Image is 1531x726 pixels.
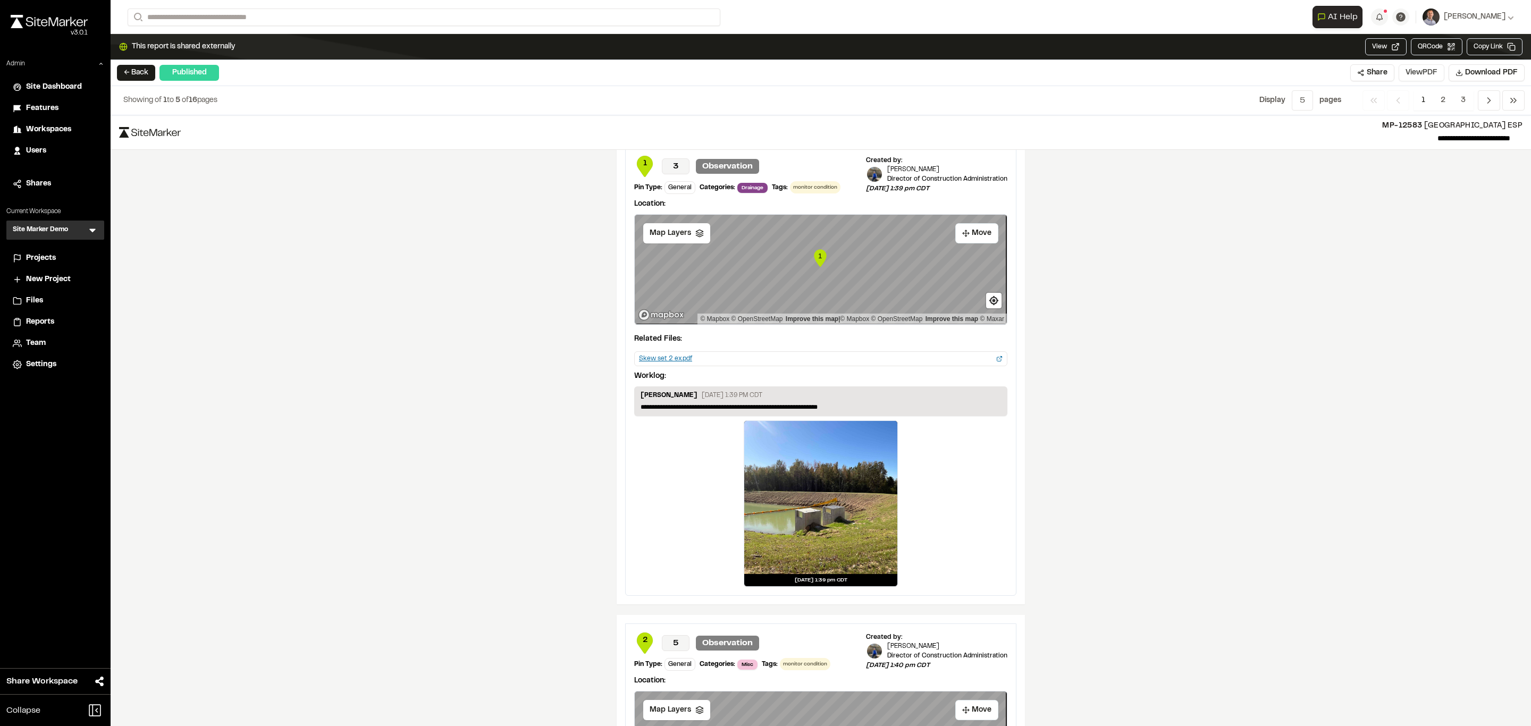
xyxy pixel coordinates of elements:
[13,81,98,93] a: Site Dashboard
[980,315,1004,323] a: Maxar
[6,704,40,717] span: Collapse
[1319,95,1341,106] p: page s
[1313,6,1367,28] div: Open AI Assistant
[818,252,822,260] text: 1
[926,315,978,323] a: Improve this map
[762,660,778,669] div: Tags:
[189,97,197,104] span: 16
[1365,38,1407,55] button: View
[638,309,685,321] a: Mapbox logo
[13,145,98,157] a: Users
[1328,11,1358,23] span: AI Help
[1411,38,1462,55] button: QRCode
[840,315,869,323] a: Mapbox
[13,316,98,328] a: Reports
[1433,90,1453,111] span: 2
[123,95,217,106] p: to of pages
[634,675,1007,687] p: Location:
[6,207,104,216] p: Current Workspace
[696,636,759,651] p: Observation
[1399,64,1444,81] button: ViewPDF
[13,124,98,136] a: Workspaces
[6,59,25,69] p: Admin
[6,675,78,688] span: Share Workspace
[955,223,998,243] button: Move
[700,315,729,323] a: Mapbox
[13,178,98,190] a: Shares
[11,15,88,28] img: rebrand.png
[737,660,758,670] span: Misc
[175,97,180,104] span: 5
[866,184,1007,193] p: [DATE] 1:39 pm CDT
[662,158,689,174] p: 3
[650,704,691,716] span: Map Layers
[13,274,98,285] a: New Project
[812,248,828,269] div: Map marker
[871,315,923,323] a: OpenStreetMap
[13,252,98,264] a: Projects
[26,274,71,285] span: New Project
[1449,64,1525,81] button: Download PDF
[26,316,54,328] span: Reports
[1444,11,1505,23] span: [PERSON_NAME]
[786,315,838,323] a: Map feedback
[639,354,692,364] span: Skew set 2 ex.pdf
[11,28,88,38] div: Oh geez...please don't...
[731,315,783,323] a: OpenStreetMap
[1453,90,1474,111] span: 3
[635,215,1006,324] canvas: Map
[26,337,46,349] span: Team
[634,370,666,382] p: Worklog:
[887,174,1007,184] p: Director of Construction Administration
[26,81,82,93] span: Site Dashboard
[1465,67,1518,79] span: Download PDF
[1313,6,1362,28] button: Open AI Assistant
[634,660,662,669] div: Pin Type:
[26,252,56,264] span: Projects
[189,120,1522,132] p: [GEOGRAPHIC_DATA] ESP
[866,156,1007,165] div: Created by:
[700,314,1004,324] div: |
[702,391,762,400] p: [DATE] 1:39 PM CDT
[634,351,1007,366] a: Skew set 2 ex.pdf
[634,635,655,646] span: 2
[696,159,759,174] p: Observation
[26,145,46,157] span: Users
[664,181,695,194] div: General
[163,97,167,104] span: 1
[662,635,689,651] p: 5
[634,333,1007,345] p: Related Files:
[866,632,1007,642] div: Created by:
[1259,95,1285,106] p: Display
[634,183,662,192] div: Pin Type:
[700,183,735,192] div: Categories:
[641,391,697,402] p: [PERSON_NAME]
[119,127,181,138] img: logo-black-rebrand.svg
[26,103,58,114] span: Features
[26,295,43,307] span: Files
[13,359,98,370] a: Settings
[955,700,998,720] button: Move
[664,658,695,671] div: General
[26,124,71,136] span: Workspaces
[1362,90,1525,111] nav: Navigation
[1292,90,1313,111] button: 5
[634,198,1007,210] p: Location:
[26,178,51,190] span: Shares
[986,293,1002,308] button: Find my location
[1350,64,1394,81] button: Share
[26,359,56,370] span: Settings
[123,97,163,104] span: Showing of
[650,227,691,239] span: Map Layers
[772,183,788,192] div: Tags:
[159,65,219,81] div: Published
[887,165,1007,174] p: [PERSON_NAME]
[744,420,898,587] a: [DATE] 1:39 pm CDT
[117,65,155,81] button: ← Back
[13,295,98,307] a: Files
[700,660,735,669] div: Categories:
[13,225,68,235] h3: Site Marker Demo
[737,183,768,193] span: Drainage
[790,181,840,193] div: monitor condition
